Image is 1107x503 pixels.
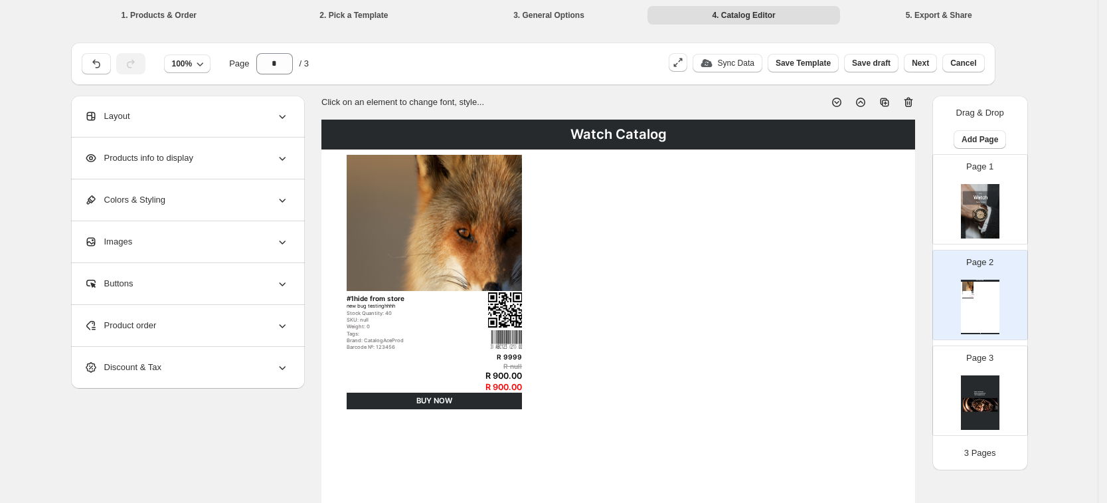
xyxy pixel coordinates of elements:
[229,57,249,70] span: Page
[693,54,762,72] button: update_iconSync Data
[347,393,522,409] div: BUY NOW
[347,317,468,323] div: SKU: null
[954,130,1006,149] button: Add Page
[904,54,937,72] button: Next
[962,282,974,290] img: primaryImage
[164,54,211,73] button: 100%
[84,235,133,249] span: Images
[912,58,929,68] span: Next
[962,291,970,292] div: #1hide from store
[491,330,522,349] img: barcode
[460,362,522,370] div: R null
[964,447,996,460] p: 3 Pages
[84,193,165,207] span: Colors & Styling
[460,371,522,381] div: R 900.00
[488,292,522,328] img: qrcode
[84,110,130,123] span: Layout
[768,54,839,72] button: Save Template
[966,352,993,365] p: Page 3
[966,256,993,269] p: Page 2
[942,54,984,72] button: Cancel
[172,58,193,69] span: 100%
[347,331,468,337] div: Tags:
[950,58,976,68] span: Cancel
[347,324,468,330] div: Weight: 0
[962,294,970,295] div: Barcode №: 123456
[961,280,999,282] div: Watch Catalog
[347,310,468,316] div: Stock Quantity: 40
[701,59,713,67] img: update_icon
[347,155,522,291] img: primaryImage
[84,361,161,374] span: Discount & Tax
[852,58,891,68] span: Save draft
[962,298,974,299] div: BUY NOW
[84,277,133,290] span: Buttons
[84,319,157,332] span: Product order
[844,54,898,72] button: Save draft
[347,294,468,302] div: #1hide from store
[956,106,1004,120] p: Drag & Drop
[299,57,309,70] span: / 3
[321,96,484,109] p: Click on an element to change font, style...
[347,344,468,350] div: Barcode №: 123456
[347,303,468,309] div: new bug testinghhhh
[970,297,974,298] div: R 900.00
[972,294,974,295] img: barcode
[961,333,999,334] div: Watch Catalog | Page undefined
[932,154,1028,245] div: Page 1cover page
[962,134,998,145] span: Add Page
[347,338,468,344] div: Brand: CatalogAceProd
[776,58,831,68] span: Save Template
[972,291,974,293] img: qrcode
[932,346,1028,436] div: Page 3cover page
[321,120,915,150] div: Watch Catalog
[966,160,993,173] p: Page 1
[460,382,522,392] div: R 900.00
[718,58,754,68] p: Sync Data
[460,353,522,361] div: R 9999
[932,250,1028,340] div: Page 2Watch CatalogprimaryImageqrcodebarcode#1hide from storenew bug testinghhhhStock Quantity: 4...
[961,375,999,430] img: cover page
[961,184,999,239] img: cover page
[84,151,193,165] span: Products info to display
